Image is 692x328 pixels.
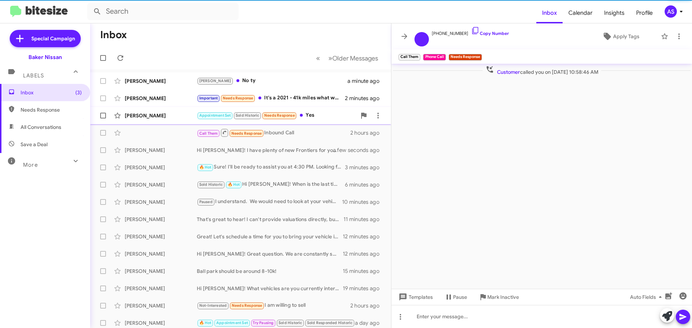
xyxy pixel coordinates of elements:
span: « [316,54,320,63]
span: Customer [497,69,520,75]
div: Hi [PERSON_NAME]! When is the last time you got an appraisal on your vehicle? [197,180,345,189]
a: Calendar [563,3,598,23]
div: Yes [197,111,356,120]
div: Great! Let's schedule a time for you to bring your vehicle in for an appraisal. How does [DATE] a... [197,233,343,240]
span: Needs Response [21,106,82,113]
div: 6 minutes ago [345,181,385,188]
span: Needs Response [231,131,262,136]
small: Call Them [399,54,420,60]
span: Appointment Set [199,113,231,118]
div: [PERSON_NAME] [125,95,197,102]
a: Inbox [536,3,563,23]
span: More [23,162,38,168]
div: [PERSON_NAME] [125,233,197,240]
div: [PERSON_NAME] [125,250,197,257]
span: Sold Historic [279,320,302,325]
a: Special Campaign [10,30,81,47]
small: Needs Response [449,54,482,60]
span: Pause [453,291,467,304]
button: Apply Tags [584,30,657,43]
div: 12 minutes ago [343,250,385,257]
span: [PHONE_NUMBER] [432,26,509,37]
span: Needs Response [232,303,262,308]
div: Hi [PERSON_NAME]! I have plenty of new Frontiers for you to take a look at, or if you'd prefer, I... [197,147,342,154]
nav: Page navigation example [312,51,382,66]
span: All Conversations [21,123,61,131]
span: 🔥 Hot [199,320,212,325]
span: [PERSON_NAME] [199,78,231,83]
div: 11 minutes ago [343,216,385,223]
button: Next [324,51,382,66]
span: Paused [199,199,213,204]
div: AS [665,5,677,18]
div: a minute ago [347,77,385,85]
div: 19 minutes ago [343,285,385,292]
div: [PERSON_NAME] [125,319,197,327]
h1: Inbox [100,29,127,41]
div: Hi [PERSON_NAME]! Great question. We are constantly selling our pre-owned inventory, and sometime... [197,250,343,257]
span: Call Them [199,131,218,136]
div: That's great to hear! I can't provide valuations directly, but I can schedule a quick inspection ... [197,216,343,223]
div: Inbound Call [197,128,350,137]
span: (3) [75,89,82,96]
button: Mark Inactive [473,291,525,304]
div: [PERSON_NAME] [125,112,197,119]
div: Hi [PERSON_NAME]! What vehicles are you currently interested in, besides the 2021 Traverse? We mi... [197,285,343,292]
div: 2 hours ago [350,302,385,309]
span: Not-Interested [199,303,227,308]
div: 12 minutes ago [343,233,385,240]
input: Search [87,3,239,20]
span: Labels [23,72,44,79]
div: [PERSON_NAME] [125,164,197,171]
div: Sure! I'll be ready to assist you at 4:30 PM. Looking forward to the call! [197,163,345,171]
div: 2 hours ago [350,129,385,136]
span: Needs Response [223,96,253,100]
div: I am willing to sell [197,301,350,310]
span: 🔥 Hot [199,165,212,170]
div: [PERSON_NAME] [125,77,197,85]
span: Sold Historic [199,182,223,187]
a: Insights [598,3,630,23]
div: a few seconds ago [342,147,385,154]
button: Templates [391,291,439,304]
span: Needs Response [264,113,295,118]
div: [PERSON_NAME] [125,181,197,188]
div: [PERSON_NAME] [125,268,197,275]
span: Inbox [21,89,82,96]
div: 15 minutes ago [343,268,385,275]
div: [PERSON_NAME] [125,198,197,206]
span: 🔥 Hot [228,182,240,187]
div: 2 minutes ago [345,95,385,102]
div: I understand. We would need to look at your vehicle and determine the value, and look at options ... [197,198,342,206]
a: Profile [630,3,658,23]
span: Templates [397,291,433,304]
span: Important [199,96,218,100]
span: » [328,54,332,63]
span: Auto Fields [630,291,665,304]
span: Mark Inactive [487,291,519,304]
span: Older Messages [332,54,378,62]
small: Phone Call [423,54,445,60]
a: Copy Number [471,31,509,36]
button: Previous [312,51,324,66]
div: No ty [197,77,347,85]
span: Try Pausing [253,320,274,325]
div: Baker Nissan [28,54,62,61]
button: Auto Fields [624,291,670,304]
span: Apply Tags [613,30,639,43]
div: a day ago [355,319,385,327]
span: Special Campaign [31,35,75,42]
button: Pause [439,291,473,304]
div: [PERSON_NAME] [125,302,197,309]
span: called you on [DATE] 10:58:46 AM [483,65,601,76]
span: Save a Deal [21,141,48,148]
div: That's completely fine! We can explore options together when you visit. What time is good to sche... [197,319,355,327]
div: Ball park should be around 8-10k! [197,268,343,275]
div: It's a 2021 - 41k miles what would you project the offer range? No dents or cracks works well [197,94,345,102]
div: [PERSON_NAME] [125,216,197,223]
div: [PERSON_NAME] [125,285,197,292]
span: Appointment Set [216,320,248,325]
